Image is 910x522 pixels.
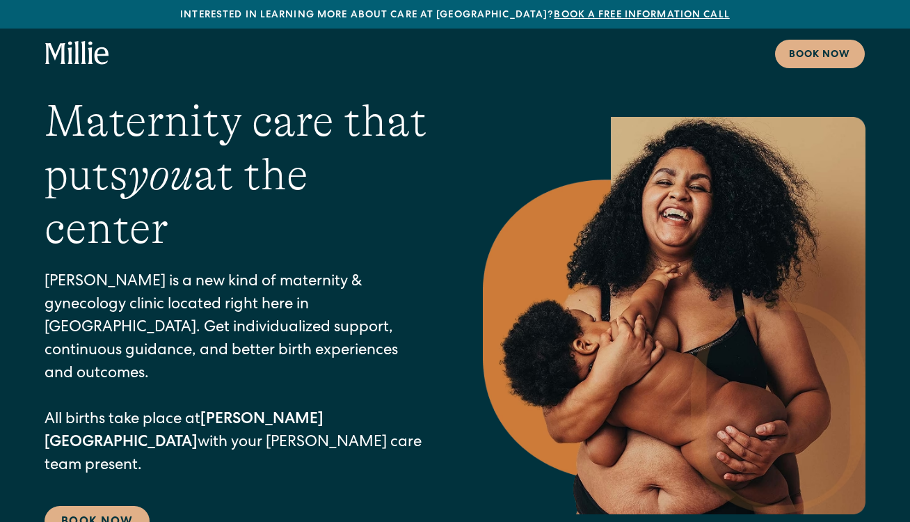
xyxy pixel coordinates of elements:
a: Book a free information call [554,10,729,20]
img: Smiling mother with her baby in arms, celebrating body positivity and the nurturing bond of postp... [483,117,865,514]
em: you [128,150,193,200]
a: home [45,41,109,66]
div: Book now [789,48,851,63]
h1: Maternity care that puts at the center [45,95,427,255]
a: Book now [775,40,865,68]
p: [PERSON_NAME] is a new kind of maternity & gynecology clinic located right here in [GEOGRAPHIC_DA... [45,271,427,478]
